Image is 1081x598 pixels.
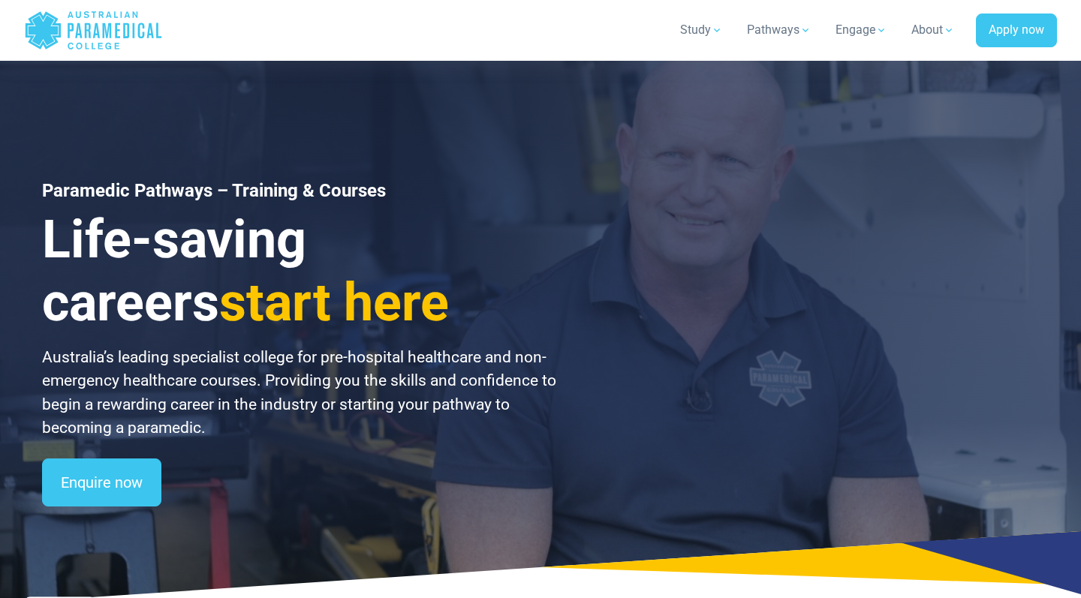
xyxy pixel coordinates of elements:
[902,9,964,51] a: About
[42,458,161,506] a: Enquire now
[219,272,449,333] span: start here
[24,6,163,55] a: Australian Paramedical College
[976,14,1057,48] a: Apply now
[42,346,559,440] p: Australia’s leading specialist college for pre-hospital healthcare and non-emergency healthcare c...
[42,208,559,334] h3: Life-saving careers
[671,9,732,51] a: Study
[738,9,821,51] a: Pathways
[827,9,896,51] a: Engage
[42,180,559,202] h1: Paramedic Pathways – Training & Courses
